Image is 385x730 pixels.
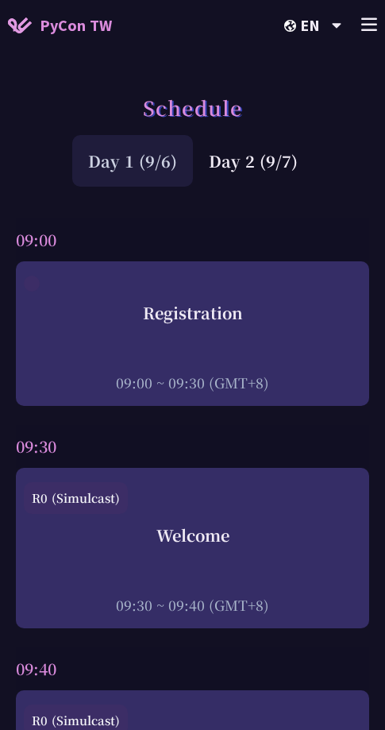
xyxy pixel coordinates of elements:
div: 09:00 [16,218,369,261]
div: Day 1 (9/6) [72,135,193,187]
div: R0 (Simulcast) [24,482,128,514]
div: 09:00 ~ 09:30 (GMT+8) [24,373,361,392]
div: 09:30 ~ 09:40 (GMT+8) [24,595,361,615]
div: Day 2 (9/7) [193,135,314,187]
a: PyCon TW [8,6,112,45]
img: Locale Icon [284,20,300,32]
div: 09:40 [16,647,369,690]
span: PyCon TW [40,14,112,37]
div: 09:30 [16,425,369,468]
div: Registration [24,301,361,325]
h1: Schedule [143,79,243,135]
div: Welcome [24,523,361,547]
img: Home icon of PyCon TW 2025 [8,17,32,33]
